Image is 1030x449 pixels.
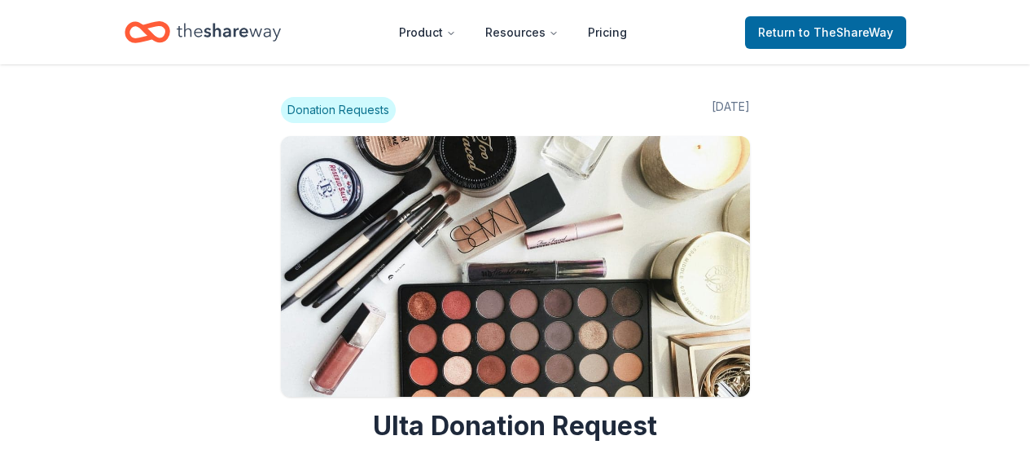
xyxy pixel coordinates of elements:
[281,97,396,123] span: Donation Requests
[799,25,893,39] span: to TheShareWay
[386,16,469,49] button: Product
[758,23,893,42] span: Return
[386,13,640,51] nav: Main
[281,136,750,397] img: Image for Ulta Donation Request
[712,97,750,123] span: [DATE]
[745,16,906,49] a: Returnto TheShareWay
[125,13,281,51] a: Home
[575,16,640,49] a: Pricing
[472,16,572,49] button: Resources
[281,410,750,442] h1: Ulta Donation Request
